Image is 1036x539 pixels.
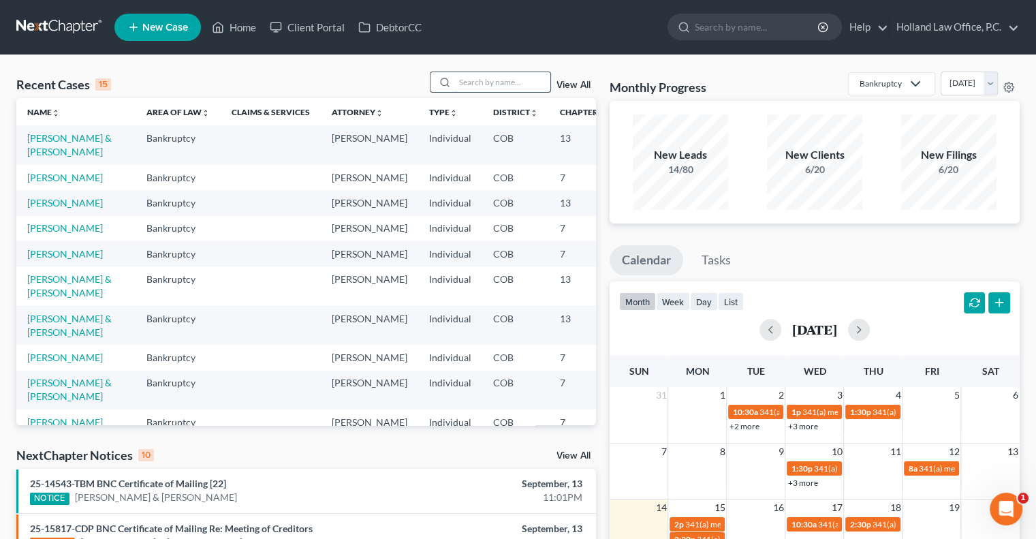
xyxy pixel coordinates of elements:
span: New Case [142,22,188,33]
a: Nameunfold_more [27,107,60,117]
div: September, 13 [407,477,582,491]
div: 6/20 [901,163,996,176]
span: 341(a) Meeting for [PERSON_NAME] [817,519,949,529]
span: 3 [835,387,843,403]
td: Bankruptcy [136,371,221,410]
div: New Leads [633,147,728,163]
a: Calendar [610,245,683,275]
a: Area of Lawunfold_more [146,107,210,117]
a: 25-14543-TBM BNC Certificate of Mailing [22] [30,478,226,489]
td: Bankruptcy [136,345,221,370]
a: Attorneyunfold_more [332,107,383,117]
span: 1:30p [849,407,870,417]
span: Thu [863,365,883,377]
td: COB [482,216,549,241]
span: 2:30p [849,519,870,529]
td: COB [482,190,549,215]
span: 6 [1011,387,1020,403]
span: 2p [674,519,683,529]
span: 19 [947,499,960,516]
td: [PERSON_NAME] [321,266,418,305]
td: COB [482,410,549,435]
span: 341(a) meeting for [PERSON_NAME] & [PERSON_NAME] [685,519,888,529]
span: 5 [952,387,960,403]
td: [PERSON_NAME] [321,410,418,435]
a: View All [556,451,591,461]
td: Bankruptcy [136,266,221,305]
span: Sun [629,365,648,377]
td: Individual [418,306,482,345]
div: 14/80 [633,163,728,176]
td: Bankruptcy [136,125,221,164]
td: Individual [418,345,482,370]
td: 7 [549,410,617,435]
h2: [DATE] [792,322,837,337]
span: 341(a) meeting for [PERSON_NAME] [872,407,1003,417]
span: 1 [718,387,726,403]
span: 15 [712,499,726,516]
input: Search by name... [695,14,819,40]
td: COB [482,306,549,345]
a: [PERSON_NAME] [27,248,103,260]
td: Individual [418,125,482,164]
a: +2 more [729,421,759,431]
td: [PERSON_NAME] [321,371,418,410]
td: 13 [549,190,617,215]
td: 7 [549,345,617,370]
span: 10:30a [791,519,816,529]
td: 7 [549,241,617,266]
span: 17 [830,499,843,516]
i: unfold_more [375,109,383,117]
span: Fri [924,365,939,377]
td: Bankruptcy [136,410,221,435]
a: Districtunfold_more [493,107,538,117]
td: 13 [549,266,617,305]
a: +3 more [787,421,817,431]
i: unfold_more [450,109,458,117]
a: [PERSON_NAME] & [PERSON_NAME] [27,273,112,298]
td: [PERSON_NAME] [321,165,418,190]
a: [PERSON_NAME] [27,197,103,209]
a: Tasks [689,245,743,275]
td: COB [482,125,549,164]
span: 12 [947,444,960,460]
span: 341(a) meeting for [PERSON_NAME] & [PERSON_NAME] [759,407,962,417]
span: 16 [771,499,785,516]
span: 341(a) meeting for [PERSON_NAME] [813,463,945,474]
div: Bankruptcy [860,78,902,89]
i: unfold_more [530,109,538,117]
a: [PERSON_NAME] & [PERSON_NAME] [27,377,112,402]
a: [PERSON_NAME] [27,172,103,183]
td: Individual [418,165,482,190]
span: 10 [830,444,843,460]
div: NOTICE [30,493,69,505]
a: [PERSON_NAME] [27,222,103,234]
td: 7 [549,216,617,241]
a: View All [556,80,591,90]
span: Tue [747,365,765,377]
td: COB [482,345,549,370]
td: COB [482,241,549,266]
span: Mon [685,365,709,377]
td: 7 [549,371,617,410]
td: 13 [549,125,617,164]
i: unfold_more [52,109,60,117]
td: [PERSON_NAME] [321,306,418,345]
td: Individual [418,266,482,305]
button: list [718,292,744,311]
a: +3 more [787,478,817,488]
td: [PERSON_NAME] [321,241,418,266]
td: Bankruptcy [136,165,221,190]
div: September, 13 [407,522,582,536]
td: Bankruptcy [136,241,221,266]
button: week [656,292,690,311]
td: COB [482,266,549,305]
td: [PERSON_NAME] [321,345,418,370]
td: 13 [549,306,617,345]
a: 25-15817-CDP BNC Certificate of Mailing Re: Meeting of Creditors [30,523,313,534]
span: 4 [894,387,902,403]
a: Help [843,15,888,40]
span: 1:30p [791,463,812,474]
span: 1p [791,407,800,417]
a: Chapterunfold_more [560,107,606,117]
